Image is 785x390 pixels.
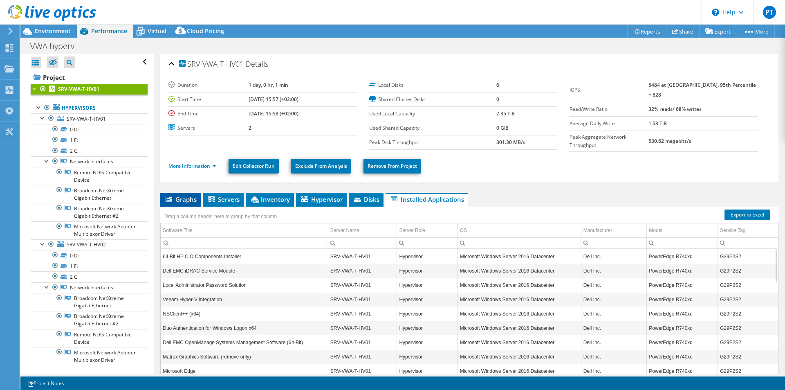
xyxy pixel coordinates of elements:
td: Column Model, Value PowerEdge R740xd [647,278,718,292]
td: Column Service Tag, Value G29P2S2 [718,292,778,307]
td: Column Software Title, Value Microsoft Edge [161,364,328,378]
a: Remove From Project [363,159,421,174]
span: SRV-VWA-T-HV01 [67,115,106,122]
span: Environment [35,27,71,35]
span: SRV-VWA-T-HV02 [67,241,106,248]
span: Disks [353,195,379,203]
td: Column OS, Value Microsoft Windows Server 2016 Datacenter [458,349,581,364]
td: Column Software Title, Value Veeam Hyper-V Integration [161,292,328,307]
td: Column OS, Value Microsoft Windows Server 2016 Datacenter [458,321,581,335]
td: Service Tag Column [718,223,778,238]
td: Column OS, Value Microsoft Windows Server 2016 Datacenter [458,264,581,278]
b: 32% reads/ 68% writes [648,106,702,113]
b: [DATE] 15:58 (+02:00) [249,110,298,117]
a: Broadcom NetXtreme Gigabit Ethernet #2 [31,203,148,221]
td: Column Manufacturer, Filter cell [581,237,647,248]
a: Export to Excel [724,210,770,220]
td: Column Server Name, Value SRV-VWA-T-HV01 [328,264,397,278]
label: Read/Write Ratio [570,105,648,113]
span: Details [246,59,268,69]
label: IOPS [570,86,648,94]
span: Cloud Pricing [187,27,224,35]
div: Server Role [399,225,425,235]
td: Column Server Role, Value Hypervisor [397,292,458,307]
b: 301.30 MB/s [496,139,525,146]
span: Installed Applications [390,195,464,203]
a: Broadcom NetXtreme Gigabit Ethernet [31,293,148,311]
span: PT [763,6,776,19]
td: Column Service Tag, Filter cell [718,237,778,248]
td: Model Column [647,223,718,238]
label: Shared Cluster Disks [369,95,496,104]
td: Column OS, Value Microsoft Windows Server 2016 Datacenter [458,249,581,264]
td: Column Model, Value PowerEdge R740xd [647,264,718,278]
a: Export [699,25,737,38]
td: Column OS, Value Microsoft Windows Server 2016 Datacenter [458,364,581,378]
td: Column Manufacturer, Value Dell Inc. [581,249,647,264]
label: Used Shared Capacity [369,124,496,132]
b: 0 GiB [496,124,509,131]
td: Server Name Column [328,223,397,238]
a: Project Notes [22,378,70,388]
td: Column Model, Value PowerEdge R740xd [647,307,718,321]
a: 2 C: [31,271,148,282]
label: Peak Disk Throughput [369,138,496,147]
label: Local Disks [369,81,496,89]
b: 6 [496,81,499,88]
td: Column Server Name, Value SRV-VWA-T-HV01 [328,307,397,321]
td: Column Manufacturer, Value Dell Inc. [581,349,647,364]
td: Column OS, Filter cell [458,237,581,248]
td: Column Server Name, Value SRV-VWA-T-HV01 [328,249,397,264]
a: SRV-VWA-T-HV01 [31,84,148,95]
td: Column Server Role, Value Hypervisor [397,335,458,349]
td: Column Software Title, Value Dell EMC iDRAC Service Module [161,264,328,278]
span: Graphs [164,195,197,203]
a: Share [666,25,700,38]
h1: VWA hyperv [27,42,87,51]
a: Microsoft Network Adapter Multiplexor Driver [31,347,148,365]
td: Column Service Tag, Value G29P2S2 [718,335,778,349]
td: Column Server Role, Value Hypervisor [397,364,458,378]
td: Column Server Role, Value Hypervisor [397,321,458,335]
td: Column OS, Value Microsoft Windows Server 2016 Datacenter [458,335,581,349]
b: 5484 at [GEOGRAPHIC_DATA], 95th Percentile = 828 [648,81,756,98]
td: Column Software Title, Value Duo Authentication for Windows Logon x64 [161,321,328,335]
div: OS [460,225,467,235]
td: Column Server Role, Value Hypervisor [397,264,458,278]
td: Column Manufacturer, Value Dell Inc. [581,307,647,321]
td: Column Server Role, Filter cell [397,237,458,248]
a: 0 D: [31,250,148,261]
td: Column Model, Value PowerEdge R740xd [647,292,718,307]
span: Servers [207,195,240,203]
span: SRV-VWA-T-HV01 [179,60,244,68]
td: Column Model, Value PowerEdge R740xd [647,335,718,349]
a: Project [31,71,148,84]
label: Peak Aggregate Network Throughput [570,133,648,149]
td: Column OS, Value Microsoft Windows Server 2016 Datacenter [458,307,581,321]
td: Column Model, Value PowerEdge R740xd [647,321,718,335]
b: 0 [496,96,499,103]
td: Column Software Title, Value NSClient++ (x64) [161,307,328,321]
td: Column Server Name, Filter cell [328,237,397,248]
td: Column Software Title, Value Local Administrator Password Solution [161,278,328,292]
td: Column Manufacturer, Value Dell Inc. [581,278,647,292]
a: SRV-VWA-T-HV02 [31,239,148,250]
td: Column OS, Value Microsoft Windows Server 2016 Datacenter [458,292,581,307]
td: Column Model, Filter cell [647,237,718,248]
b: 1 day, 0 hr, 1 min [249,81,288,88]
span: Hypervisor [300,195,343,203]
td: Server Role Column [397,223,458,238]
label: Used Local Capacity [369,110,496,118]
td: Column Model, Value PowerEdge R740xd [647,349,718,364]
td: OS Column [458,223,581,238]
td: Column Server Name, Value SRV-VWA-T-HV01 [328,335,397,349]
td: Column Server Name, Value SRV-VWA-T-HV01 [328,349,397,364]
td: Column Service Tag, Value G29P2S2 [718,364,778,378]
b: 2 [249,124,251,131]
td: Column Server Role, Value Hypervisor [397,278,458,292]
td: Column Software Title, Value 64 Bit HP CIO Components Installer [161,249,328,264]
a: Broadcom NetXtreme Gigabit Ethernet #2 [31,311,148,329]
td: Column OS, Value Microsoft Windows Server 2016 Datacenter [458,278,581,292]
div: Software Title [163,225,193,235]
div: Drag a column header here to group by that column [162,211,279,222]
